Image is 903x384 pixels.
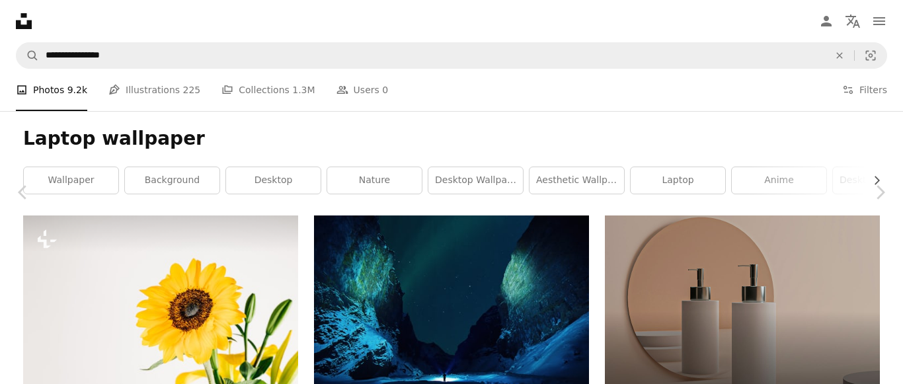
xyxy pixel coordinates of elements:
a: wallpaper [24,167,118,194]
a: Collections 1.3M [221,69,315,111]
a: anime [732,167,826,194]
a: laptop [631,167,725,194]
a: aesthetic wallpaper [530,167,624,194]
a: nature [327,167,422,194]
h1: Laptop wallpaper [23,127,880,151]
span: 1.3M [292,83,315,97]
button: Filters [842,69,887,111]
a: Next [857,129,903,256]
form: Find visuals sitewide [16,42,887,69]
a: desktop [226,167,321,194]
a: a yellow sunflower in a clear vase [23,301,298,313]
a: Illustrations 225 [108,69,200,111]
a: northern lights [314,301,589,313]
a: Home — Unsplash [16,13,32,29]
a: Log in / Sign up [813,8,840,34]
button: Search Unsplash [17,43,39,68]
button: Language [840,8,866,34]
button: Visual search [855,43,886,68]
a: desktop wallpaper [428,167,523,194]
span: 0 [382,83,388,97]
button: Menu [866,8,892,34]
button: Clear [825,43,854,68]
span: 225 [183,83,201,97]
a: Users 0 [336,69,389,111]
a: background [125,167,219,194]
